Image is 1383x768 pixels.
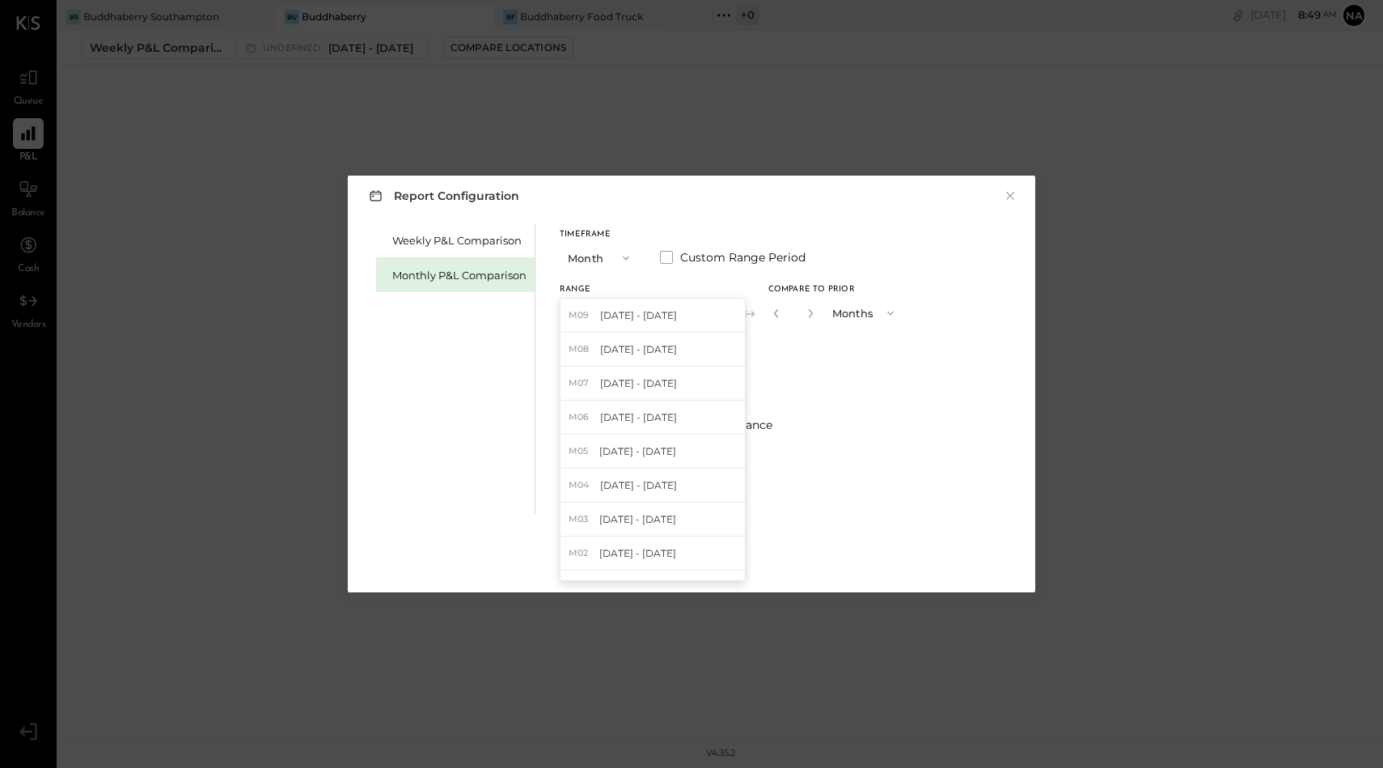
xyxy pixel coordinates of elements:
h3: Report Configuration [366,185,519,206]
span: [DATE] - [DATE] [600,376,677,390]
span: [DATE] - [DATE] [600,410,677,424]
span: [DATE] - [DATE] [600,342,677,356]
button: Month [560,243,641,273]
div: Range [560,286,730,294]
div: Weekly P&L Comparison [392,233,527,248]
div: Monthly P&L Comparison [392,268,527,283]
span: [DATE] - [DATE] [599,512,676,526]
span: [DATE] - [DATE] [600,478,677,492]
span: Custom Range Period [680,249,806,265]
span: M07 [569,377,594,390]
span: [DATE] - [DATE] [599,444,676,458]
span: M05 [569,445,593,458]
span: M04 [569,479,594,492]
span: M06 [569,411,594,424]
span: M02 [569,547,593,560]
span: [DATE] - [DATE] [598,580,675,594]
span: [DATE] - [DATE] [599,546,676,560]
span: M03 [569,513,593,526]
span: M09 [569,309,594,322]
div: Timeframe [560,231,641,239]
button: Months [824,298,905,328]
span: [DATE] - [DATE] [600,308,677,322]
span: Compare to Prior [768,286,855,294]
button: × [1003,188,1017,204]
span: M08 [569,343,594,356]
